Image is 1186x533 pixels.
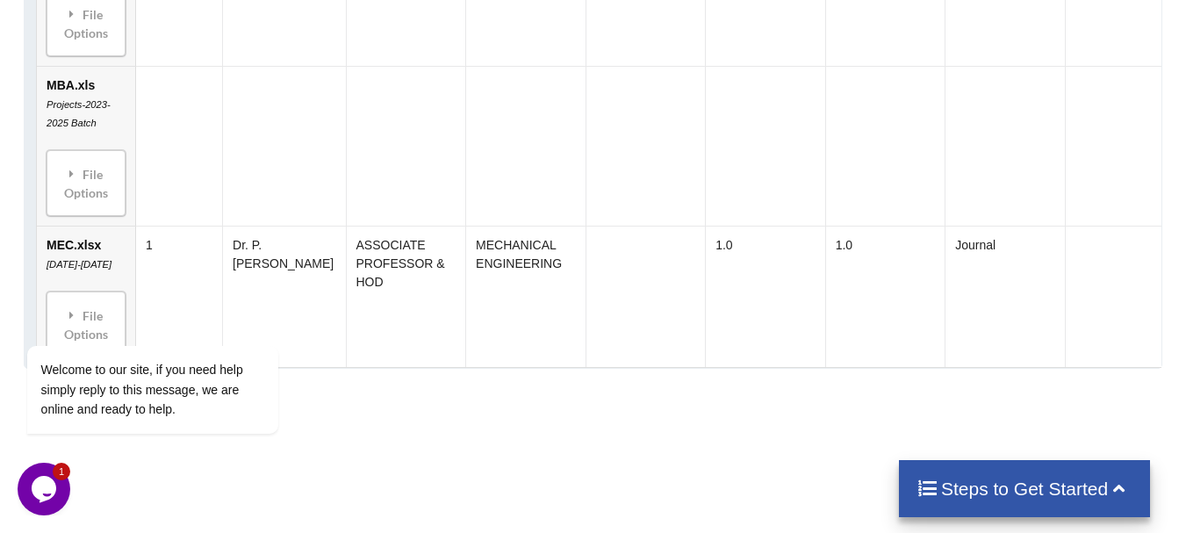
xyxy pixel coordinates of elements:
h4: Steps to Get Started [916,478,1133,500]
iframe: chat widget [18,463,74,515]
div: File Options [52,155,120,211]
td: Journal [945,226,1065,367]
td: MBA.xls [37,66,135,226]
td: 1.0 [825,226,945,367]
iframe: chat widget [18,187,334,454]
i: Projects-2023-2025 Batch [47,99,111,128]
td: 1.0 [705,226,825,367]
td: MECHANICAL ENGINEERING [465,226,586,367]
td: ASSOCIATE PROFESSOR & HOD [345,226,465,367]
